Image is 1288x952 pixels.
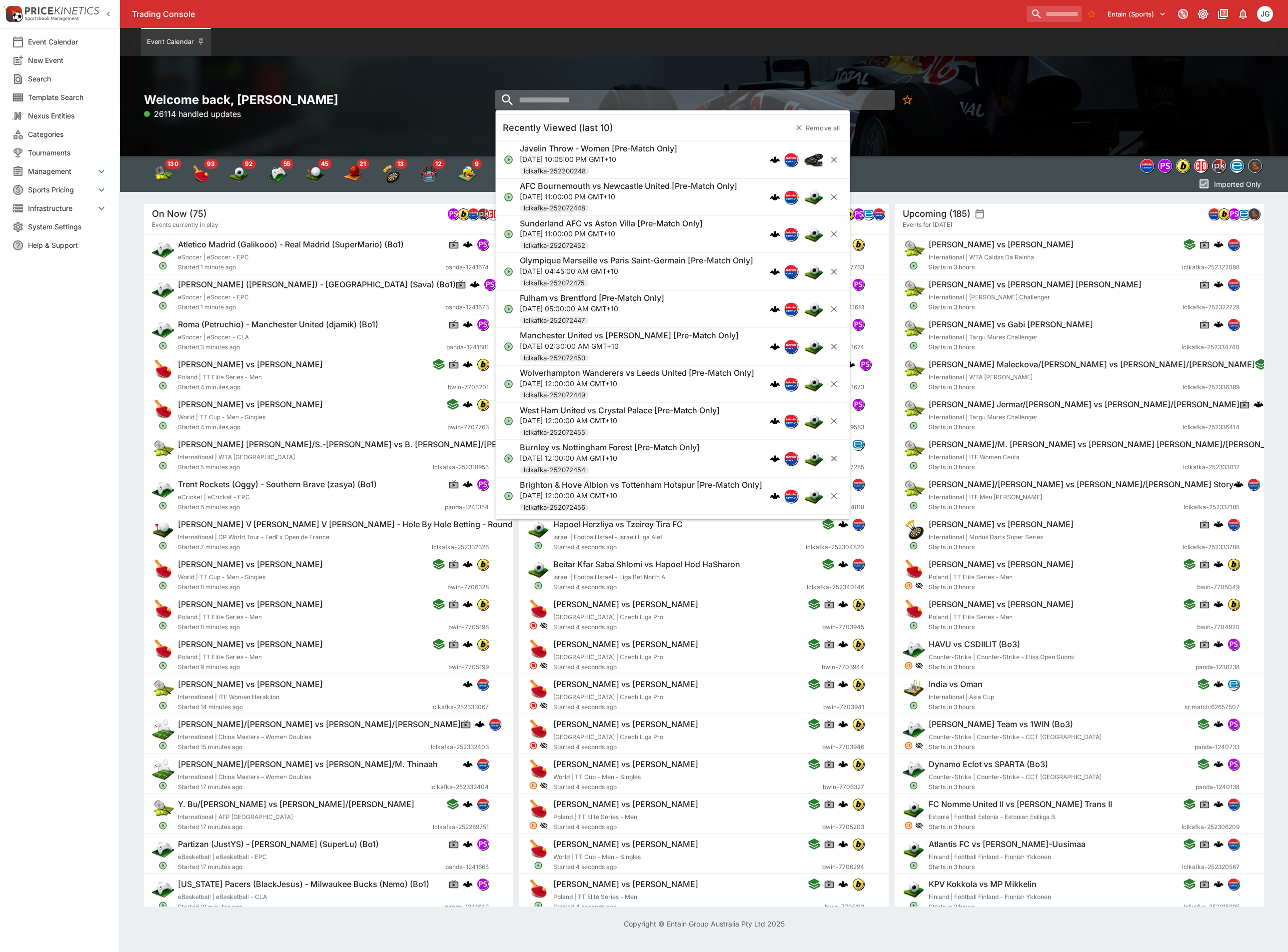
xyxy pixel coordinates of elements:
[164,159,181,169] span: 130
[152,518,174,540] img: golf.png
[153,164,173,184] div: Tennis
[929,519,1074,530] h6: [PERSON_NAME] vs [PERSON_NAME]
[178,559,323,570] h6: [PERSON_NAME] vs [PERSON_NAME]
[477,759,488,770] img: lclkafka.png
[433,822,489,832] span: lclkafka-252289751
[903,678,925,700] img: cricket.png
[1248,159,1262,173] div: sportingsolutions
[898,90,918,110] button: No Bookmarks
[903,238,925,260] img: tennis.png
[863,208,874,219] img: betradar.png
[152,318,174,340] img: esports.png
[178,759,438,770] h6: [PERSON_NAME]/[PERSON_NAME] vs [PERSON_NAME]/M. Thinaah
[903,798,925,820] img: soccer.png
[903,518,925,540] img: darts.png
[527,598,549,620] img: table_tennis.png
[553,759,698,770] h6: [PERSON_NAME] vs [PERSON_NAME]
[431,742,489,752] span: lclkafka-252332403
[853,559,864,570] img: lclkafka.png
[1228,519,1239,530] img: lclkafka.png
[178,679,323,690] h6: [PERSON_NAME] vs [PERSON_NAME]
[785,490,798,503] img: lclkafka.png
[1027,6,1082,22] input: search
[770,491,780,501] img: logo-cerberus.svg
[1219,208,1230,219] img: bwin.png
[152,398,174,420] img: table_tennis.png
[488,208,499,219] img: championdata.png
[527,558,549,580] img: soccer.png
[1228,799,1239,810] img: lclkafka.png
[838,519,848,529] img: logo-cerberus.svg
[477,679,488,690] img: lclkafka.png
[527,758,549,780] img: table_tennis.png
[1183,542,1240,552] span: lclkafka-252333788
[144,92,513,107] h2: Welcome back, [PERSON_NAME]
[804,262,824,282] img: soccer.png
[785,415,798,428] img: lclkafka.png
[975,209,985,219] button: settings
[229,164,249,184] img: soccer
[178,719,461,730] h6: [PERSON_NAME]/[PERSON_NAME] vs [PERSON_NAME]/[PERSON_NAME]
[1214,599,1224,609] img: logo-cerberus.svg
[929,279,1142,290] h6: [PERSON_NAME] vs [PERSON_NAME] [PERSON_NAME]
[1183,462,1240,472] span: lclkafka-252333012
[267,164,287,184] div: Esports
[267,164,287,184] img: esports
[419,164,439,184] div: Mixed Martial Arts
[1176,159,1190,173] div: bwin
[445,502,489,512] span: panda-1241354
[838,679,848,689] img: logo-cerberus.svg
[553,519,683,530] h6: Hapoel Herzliya vs Tzeirey Tira FC
[1182,262,1240,272] span: lclkafka-252322098
[468,208,479,219] img: lclkafka.png
[448,662,489,672] span: bwin-7705199
[1197,582,1240,592] span: bwin-7705049
[853,799,864,810] img: bwin.png
[1249,159,1262,172] img: sportingsolutions.jpeg
[1228,759,1239,770] img: pandascore.png
[929,599,1074,610] h6: [PERSON_NAME] vs [PERSON_NAME]
[853,719,864,730] img: bwin.png
[152,798,174,820] img: tennis.png
[1234,5,1252,23] button: Notifications
[178,319,378,330] h6: Roma (Petruchio) - Manchester United (djamik) (Bo1)
[152,758,174,780] img: badminton.png
[1195,742,1240,752] span: panda-1240733
[1174,5,1192,23] button: Connected to PK
[770,267,780,277] img: logo-cerberus.svg
[929,639,1020,650] h6: HAVU vs CSDIILIT (Bo3)
[445,262,489,272] span: panda-1241674
[178,599,323,610] h6: [PERSON_NAME] vs [PERSON_NAME]
[430,782,489,792] span: lclkafka-252332404
[804,449,824,469] img: soccer.png
[853,439,864,450] img: betradar.png
[838,759,848,769] img: logo-cerberus.svg
[1228,239,1239,250] img: lclkafka.png
[191,164,211,184] img: table_tennis
[141,28,211,56] button: Event Calendar
[807,582,864,592] span: lclkafka-252340146
[821,342,864,352] span: panda-1241674
[152,598,174,620] img: table_tennis.png
[1234,479,1244,489] img: logo-cerberus.svg
[1229,208,1240,219] img: pandascore.png
[770,379,780,389] img: logo-cerberus.svg
[381,164,401,184] img: darts
[1214,519,1224,529] img: logo-cerberus.svg
[152,718,174,740] img: badminton.png
[820,422,864,432] span: panda-1239583
[152,438,174,460] img: tennis.png
[1257,6,1273,22] div: James Gordon
[1194,159,1208,173] div: championdata
[463,639,473,649] img: logo-cerberus.svg
[153,164,173,184] img: tennis
[448,382,489,392] span: bwin-7705201
[1214,319,1224,329] img: logo-cerberus.svg
[477,639,488,650] img: bwin.png
[477,559,488,570] img: bwin.png
[807,502,864,512] span: lclkafka-252304818
[178,639,323,650] h6: [PERSON_NAME] vs [PERSON_NAME]
[553,559,740,570] h6: Beitar Kfar Saba Shlomi vs Hapoel Hod HaSharon
[1196,662,1240,672] span: panda-1238238
[431,702,489,712] span: lclkafka-252333067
